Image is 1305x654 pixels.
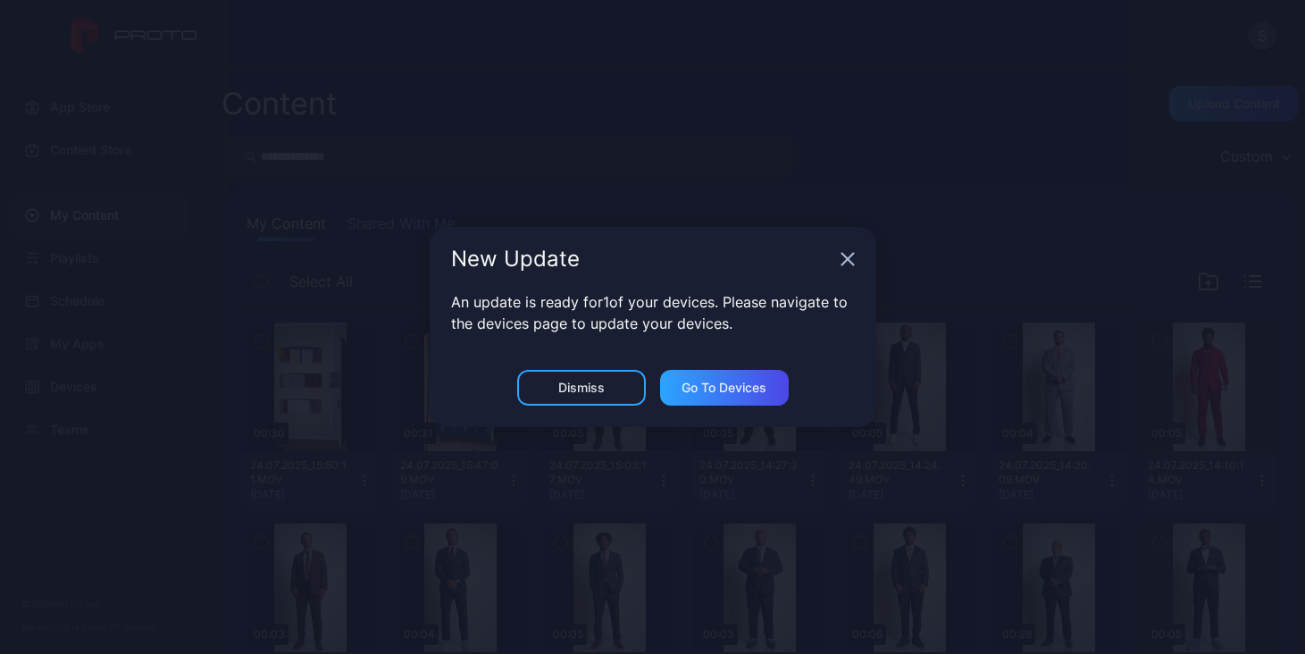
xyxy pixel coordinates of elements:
button: Go to devices [660,370,789,406]
div: Go to devices [682,381,766,395]
div: Dismiss [558,381,605,395]
button: Dismiss [517,370,646,406]
p: An update is ready for 1 of your devices. Please navigate to the devices page to update your devi... [451,291,855,334]
div: New Update [451,248,833,270]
